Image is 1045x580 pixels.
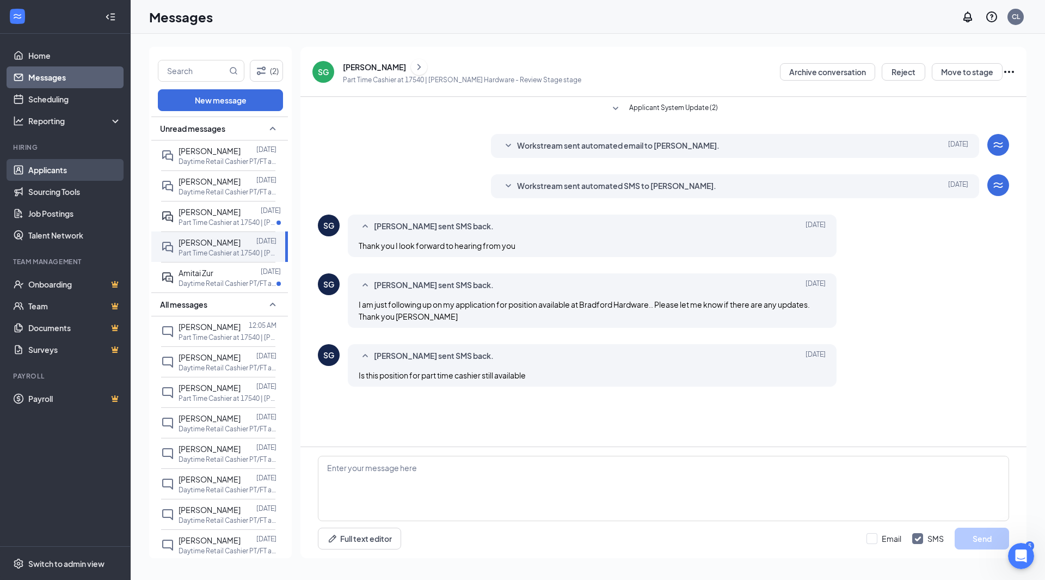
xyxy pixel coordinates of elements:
[161,149,174,162] svg: DoubleChat
[161,539,174,552] svg: ChatInactive
[161,417,174,430] svg: ChatInactive
[179,444,241,454] span: [PERSON_NAME]
[105,11,116,22] svg: Collapse
[256,382,276,391] p: [DATE]
[161,180,174,193] svg: DoubleChat
[323,279,334,290] div: SG
[179,268,213,278] span: Amitai Zur
[249,321,276,330] p: 12:05 AM
[179,546,276,555] p: Daytime Retail Cashier PT/FT at 8546 | [PERSON_NAME] Hardware
[28,388,121,410] a: PayrollCrown
[992,138,1005,151] svg: WorkstreamLogo
[780,63,875,81] button: Archive conversation
[179,474,241,484] span: [PERSON_NAME]
[806,279,826,292] span: [DATE]
[179,187,276,197] p: Daytime Retail Cashier PT/FT at 8546 | [PERSON_NAME] Hardware
[502,180,515,193] svg: SmallChevronDown
[179,279,276,288] p: Daytime Retail Cashier PT/FT at 8546 | [PERSON_NAME] Hardware
[374,220,494,233] span: [PERSON_NAME] sent SMS back.
[266,298,279,311] svg: SmallChevronUp
[179,516,276,525] p: Daytime Retail Cashier PT/FT at 8546 | [PERSON_NAME] Hardware
[28,295,121,317] a: TeamCrown
[160,123,225,134] span: Unread messages
[318,66,329,77] div: SG
[629,102,718,115] span: Applicant System Update (2)
[13,143,119,152] div: Hiring
[414,60,425,74] svg: ChevronRight
[161,241,174,254] svg: DoubleChat
[160,299,207,310] span: All messages
[806,220,826,233] span: [DATE]
[179,394,276,403] p: Part Time Cashier at 17540 | [PERSON_NAME] Hardware
[179,352,241,362] span: [PERSON_NAME]
[161,447,174,460] svg: ChatInactive
[261,206,281,215] p: [DATE]
[179,248,276,258] p: Part Time Cashier at 17540 | [PERSON_NAME] Hardware
[179,413,241,423] span: [PERSON_NAME]
[28,224,121,246] a: Talent Network
[28,66,121,88] a: Messages
[28,115,122,126] div: Reporting
[28,181,121,203] a: Sourcing Tools
[517,139,720,152] span: Workstream sent automated email to [PERSON_NAME].
[161,325,174,338] svg: ChatInactive
[359,279,372,292] svg: SmallChevronUp
[323,220,334,231] div: SG
[327,533,338,544] svg: Pen
[256,504,276,513] p: [DATE]
[179,424,276,434] p: Daytime Retail Cashier PT/FT at 8546 | [PERSON_NAME] Hardware
[179,237,241,247] span: [PERSON_NAME]
[359,350,372,363] svg: SmallChevronUp
[161,508,174,521] svg: ChatInactive
[932,63,1003,81] button: Move to stage
[256,443,276,452] p: [DATE]
[179,146,241,156] span: [PERSON_NAME]
[158,89,283,111] button: New message
[256,175,276,185] p: [DATE]
[149,8,213,26] h1: Messages
[502,139,515,152] svg: SmallChevronDown
[161,210,174,223] svg: ActiveDoubleChat
[256,236,276,246] p: [DATE]
[179,505,241,515] span: [PERSON_NAME]
[13,558,24,569] svg: Settings
[161,356,174,369] svg: ChatInactive
[158,60,227,81] input: Search
[261,267,281,276] p: [DATE]
[343,62,406,72] div: [PERSON_NAME]
[374,279,494,292] span: [PERSON_NAME] sent SMS back.
[359,370,526,380] span: Is this position for part time cashier still available
[517,180,716,193] span: Workstream sent automated SMS to [PERSON_NAME].
[961,10,974,23] svg: Notifications
[179,363,276,373] p: Daytime Retail Cashier PT/FT at 8546 | [PERSON_NAME] Hardware
[256,534,276,544] p: [DATE]
[13,371,119,381] div: Payroll
[609,102,718,115] button: SmallChevronDownApplicant System Update (2)
[161,271,174,284] svg: ActiveDoubleChat
[179,207,241,217] span: [PERSON_NAME]
[179,455,276,464] p: Daytime Retail Cashier PT/FT at 8546 | [PERSON_NAME] Hardware
[256,351,276,361] p: [DATE]
[179,218,276,227] p: Part Time Cashier at 17540 | [PERSON_NAME] Hardware
[179,322,241,332] span: [PERSON_NAME]
[250,60,283,82] button: Filter (2)
[948,180,968,193] span: [DATE]
[1003,65,1016,78] svg: Ellipses
[256,473,276,483] p: [DATE]
[12,11,23,22] svg: WorkstreamLogo
[318,528,401,550] button: Full text editorPen
[28,203,121,224] a: Job Postings
[179,485,276,494] p: Daytime Retail Cashier PT/FT at 8546 | [PERSON_NAME] Hardware
[1012,12,1020,21] div: CL
[374,350,494,363] span: [PERSON_NAME] sent SMS back.
[28,317,121,339] a: DocumentsCrown
[359,241,515,251] span: Thank you I look forward to hearing from you
[28,159,121,181] a: Applicants
[609,102,622,115] svg: SmallChevronDown
[179,157,276,166] p: Daytime Retail Cashier PT/FT at 8546 | [PERSON_NAME] Hardware
[13,257,119,266] div: Team Management
[806,350,826,363] span: [DATE]
[161,386,174,399] svg: ChatInactive
[882,63,925,81] button: Reject
[1025,541,1034,551] div: 5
